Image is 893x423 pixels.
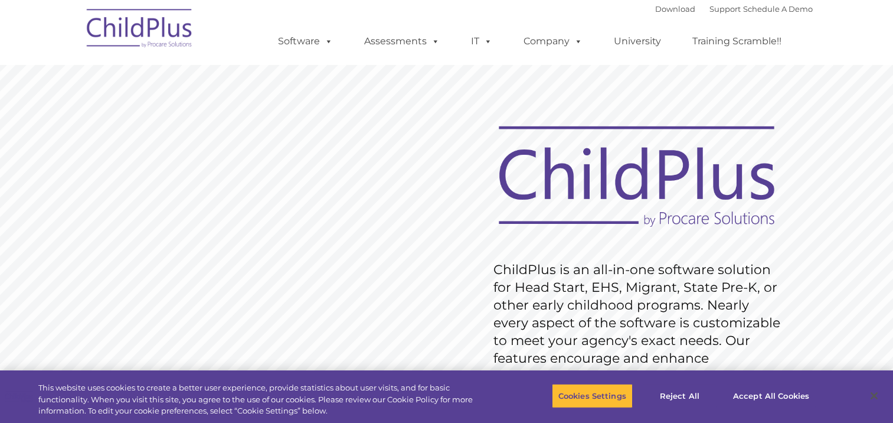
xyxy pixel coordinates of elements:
[743,4,813,14] a: Schedule A Demo
[655,4,695,14] a: Download
[81,1,199,60] img: ChildPlus by Procare Solutions
[493,261,786,385] rs-layer: ChildPlus is an all-in-one software solution for Head Start, EHS, Migrant, State Pre-K, or other ...
[352,30,452,53] a: Assessments
[861,383,887,409] button: Close
[655,4,813,14] font: |
[459,30,504,53] a: IT
[727,383,816,408] button: Accept All Cookies
[552,383,633,408] button: Cookies Settings
[643,383,717,408] button: Reject All
[681,30,793,53] a: Training Scramble!!
[512,30,594,53] a: Company
[602,30,673,53] a: University
[266,30,345,53] a: Software
[709,4,741,14] a: Support
[38,382,491,417] div: This website uses cookies to create a better user experience, provide statistics about user visit...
